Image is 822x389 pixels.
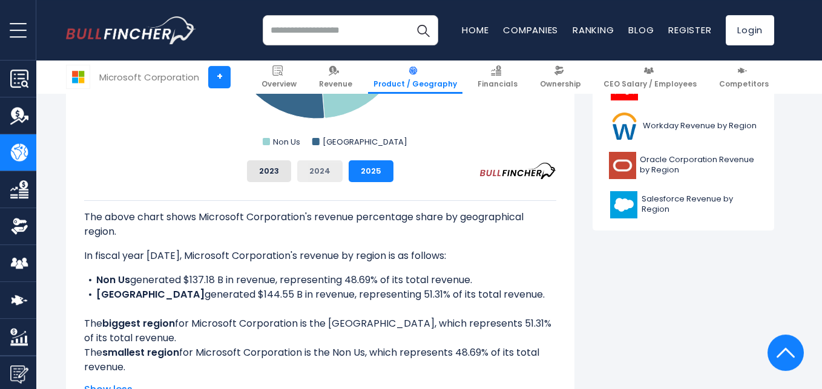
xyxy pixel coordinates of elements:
a: Home [462,24,488,36]
b: Non Us [96,273,130,287]
a: Go to homepage [66,16,196,44]
span: Workday Revenue by Region [643,121,757,131]
a: Product / Geography [368,60,462,94]
li: generated $144.55 B in revenue, representing 51.31% of its total revenue. [84,287,556,302]
div: Microsoft Corporation [99,70,199,84]
a: Workday Revenue by Region [602,110,765,143]
a: Ranking [573,24,614,36]
img: CRM logo [609,191,638,218]
a: Financials [472,60,523,94]
img: MSFT logo [67,65,90,88]
button: 2023 [247,160,291,182]
a: Login [726,15,774,45]
div: The for Microsoft Corporation is the [GEOGRAPHIC_DATA], which represents 51.31% of its total reve... [84,200,556,374]
a: Salesforce Revenue by Region [602,188,765,221]
span: Competitors [719,79,769,89]
a: + [208,66,231,88]
text: [GEOGRAPHIC_DATA] [323,136,407,148]
a: Companies [503,24,558,36]
p: The above chart shows Microsoft Corporation's revenue percentage share by geographical region. [84,210,556,239]
span: Ownership [540,79,581,89]
a: Ownership [534,60,587,94]
b: [GEOGRAPHIC_DATA] [96,287,205,301]
img: WDAY logo [609,113,639,140]
img: bullfincher logo [66,16,196,44]
span: CEO Salary / Employees [603,79,697,89]
a: CEO Salary / Employees [598,60,702,94]
button: Search [408,15,438,45]
span: Salesforce Revenue by Region [642,194,758,215]
button: 2024 [297,160,343,182]
a: Revenue [314,60,358,94]
span: Financials [478,79,518,89]
a: Register [668,24,711,36]
span: Oracle Corporation Revenue by Region [640,155,758,175]
a: Overview [256,60,302,94]
a: Blog [628,24,654,36]
img: ORCL logo [609,152,636,179]
p: In fiscal year [DATE], Microsoft Corporation's revenue by region is as follows: [84,249,556,263]
span: Revenue [319,79,352,89]
span: Product / Geography [373,79,457,89]
text: Non Us [273,136,300,148]
a: Competitors [714,60,774,94]
li: generated $137.18 B in revenue, representing 48.69% of its total revenue. [84,273,556,287]
a: Oracle Corporation Revenue by Region [602,149,765,182]
b: smallest region [102,345,179,359]
b: biggest region [102,316,175,330]
img: Ownership [10,217,28,235]
span: Overview [261,79,297,89]
button: 2025 [349,160,393,182]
